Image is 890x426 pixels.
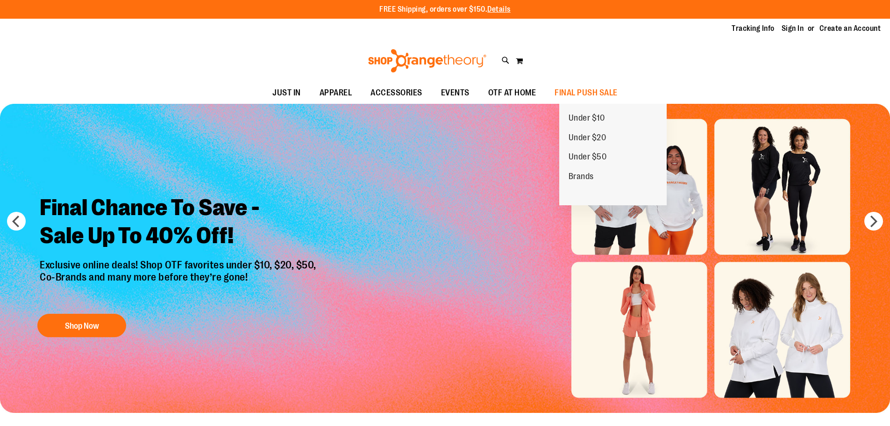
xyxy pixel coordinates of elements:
[569,152,607,164] span: Under $50
[272,82,301,103] span: JUST IN
[864,212,883,231] button: next
[559,147,616,167] a: Under $50
[33,187,326,342] a: Final Chance To Save -Sale Up To 40% Off! Exclusive online deals! Shop OTF favorites under $10, $...
[367,49,488,72] img: Shop Orangetheory
[559,167,603,187] a: Brands
[545,82,627,104] a: FINAL PUSH SALE
[559,104,667,205] ul: FINAL PUSH SALE
[33,187,326,259] h2: Final Chance To Save - Sale Up To 40% Off!
[569,113,605,125] span: Under $10
[569,172,594,183] span: Brands
[782,23,804,34] a: Sign In
[559,108,614,128] a: Under $10
[569,133,606,144] span: Under $20
[263,82,310,104] a: JUST IN
[379,4,511,15] p: FREE Shipping, orders over $150.
[310,82,362,104] a: APPAREL
[320,82,352,103] span: APPAREL
[732,23,775,34] a: Tracking Info
[432,82,479,104] a: EVENTS
[37,314,126,337] button: Shop Now
[559,128,616,148] a: Under $20
[361,82,432,104] a: ACCESSORIES
[555,82,618,103] span: FINAL PUSH SALE
[7,212,26,231] button: prev
[487,5,511,14] a: Details
[33,259,326,305] p: Exclusive online deals! Shop OTF favorites under $10, $20, $50, Co-Brands and many more before th...
[488,82,536,103] span: OTF AT HOME
[370,82,422,103] span: ACCESSORIES
[441,82,470,103] span: EVENTS
[479,82,546,104] a: OTF AT HOME
[819,23,881,34] a: Create an Account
